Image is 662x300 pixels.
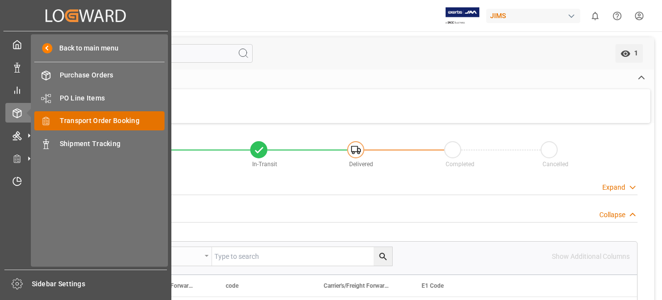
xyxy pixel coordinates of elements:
[34,66,165,85] a: Purchase Orders
[446,7,479,25] img: Exertis%20JAM%20-%20Email%20Logo.jpg_1722504956.jpg
[349,161,373,168] span: Delivered
[52,43,118,53] span: Back to main menu
[486,6,584,25] button: JIMS
[252,161,277,168] span: In-Transit
[631,49,638,57] span: 1
[5,35,166,54] a: My Cockpit
[60,70,165,80] span: Purchase Orders
[599,210,625,220] div: Collapse
[543,161,568,168] span: Cancelled
[32,279,167,289] span: Sidebar Settings
[143,249,201,260] div: Equals
[5,172,166,191] a: Timeslot Management V2
[584,5,606,27] button: show 0 new notifications
[139,247,212,266] button: open menu
[60,116,165,126] span: Transport Order Booking
[34,111,165,130] a: Transport Order Booking
[615,44,643,63] button: open menu
[60,93,165,103] span: PO Line Items
[5,57,166,76] a: Data Management
[486,9,580,23] div: JIMS
[324,282,389,289] span: Carrier's/Freight Forwarder's Name
[34,134,165,153] a: Shipment Tracking
[212,247,392,266] input: Type to search
[602,182,625,193] div: Expand
[226,282,238,289] span: code
[446,161,474,168] span: Completed
[34,88,165,107] a: PO Line Items
[606,5,628,27] button: Help Center
[374,247,392,266] button: search button
[60,139,165,149] span: Shipment Tracking
[422,282,444,289] span: E1 Code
